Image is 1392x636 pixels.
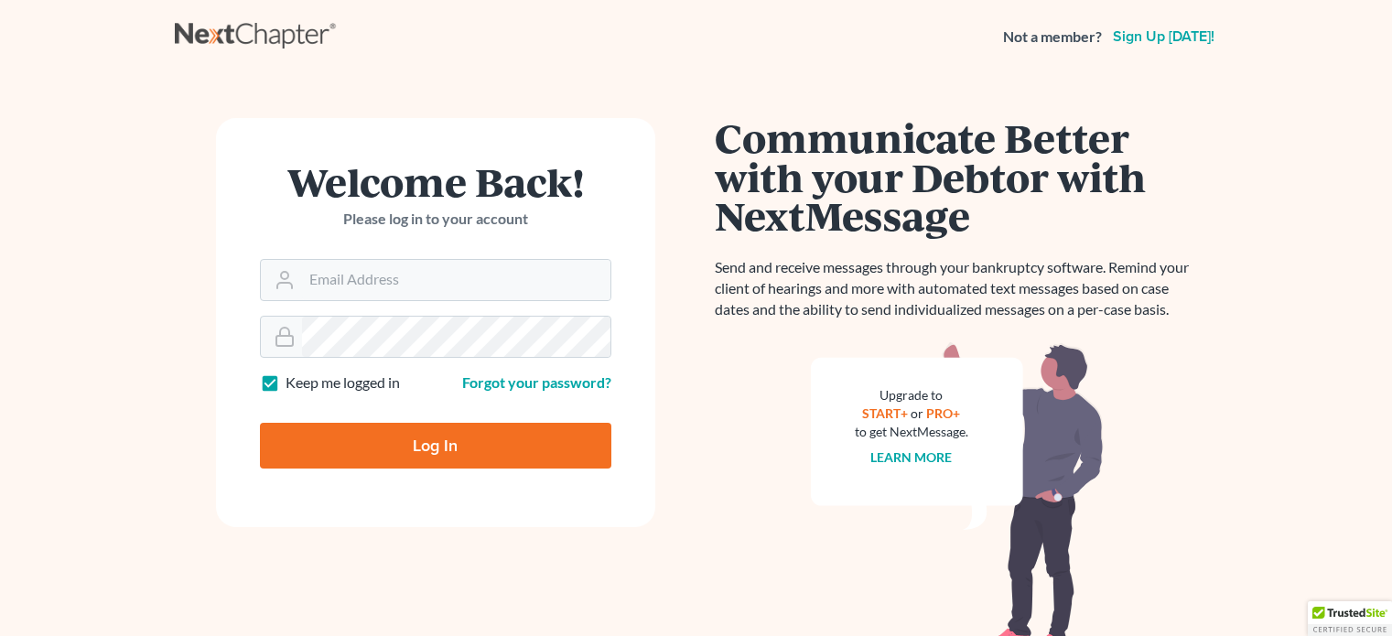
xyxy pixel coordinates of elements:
label: Keep me logged in [286,372,400,393]
p: Please log in to your account [260,209,611,230]
div: Upgrade to [855,386,968,404]
span: or [911,405,923,421]
a: Learn more [870,449,952,465]
h1: Welcome Back! [260,162,611,201]
h1: Communicate Better with your Debtor with NextMessage [715,118,1200,235]
a: Sign up [DATE]! [1109,29,1218,44]
strong: Not a member? [1003,27,1102,48]
div: to get NextMessage. [855,423,968,441]
a: Forgot your password? [462,373,611,391]
input: Email Address [302,260,610,300]
p: Send and receive messages through your bankruptcy software. Remind your client of hearings and mo... [715,257,1200,320]
a: PRO+ [926,405,960,421]
a: START+ [862,405,908,421]
input: Log In [260,423,611,469]
div: TrustedSite Certified [1308,601,1392,636]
